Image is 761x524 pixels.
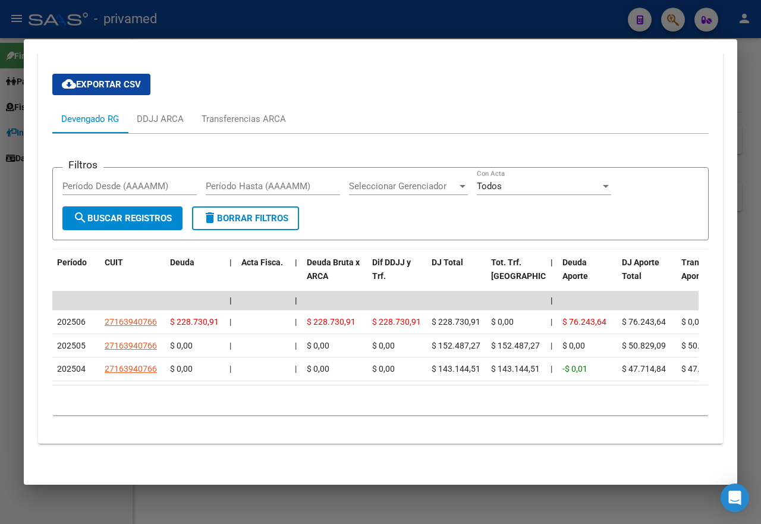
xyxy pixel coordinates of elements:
[295,317,297,327] span: |
[229,341,231,350] span: |
[307,258,360,281] span: Deuda Bruta x ARCA
[432,258,463,267] span: DJ Total
[307,341,329,350] span: $ 0,00
[203,213,288,224] span: Borrar Filtros
[105,364,157,374] span: 27163940766
[38,45,723,444] div: Aportes y Contribuciones del Afiliado: 27200037818
[105,258,123,267] span: CUIT
[225,250,237,302] datatable-header-cell: |
[62,77,76,91] mat-icon: cloud_download
[52,74,150,95] button: Exportar CSV
[52,250,100,302] datatable-header-cell: Período
[61,112,119,125] div: Devengado RG
[237,250,290,302] datatable-header-cell: Acta Fisca.
[137,112,184,125] div: DDJJ ARCA
[622,317,666,327] span: $ 76.243,64
[562,258,588,281] span: Deuda Aporte
[491,258,572,281] span: Tot. Trf. [GEOGRAPHIC_DATA]
[427,250,486,302] datatable-header-cell: DJ Total
[562,341,585,350] span: $ 0,00
[290,250,302,302] datatable-header-cell: |
[372,364,395,374] span: $ 0,00
[170,364,193,374] span: $ 0,00
[551,258,553,267] span: |
[372,317,421,327] span: $ 228.730,91
[432,317,480,327] span: $ 228.730,91
[73,213,172,224] span: Buscar Registros
[562,364,587,374] span: -$ 0,01
[307,364,329,374] span: $ 0,00
[622,258,659,281] span: DJ Aporte Total
[558,250,617,302] datatable-header-cell: Deuda Aporte
[192,206,299,230] button: Borrar Filtros
[295,258,297,267] span: |
[241,258,283,267] span: Acta Fisca.
[551,341,552,350] span: |
[677,250,736,302] datatable-header-cell: Transferido Aporte
[100,250,165,302] datatable-header-cell: CUIT
[202,112,286,125] div: Transferencias ARCA
[622,364,666,374] span: $ 47.714,84
[57,364,86,374] span: 202504
[302,250,367,302] datatable-header-cell: Deuda Bruta x ARCA
[349,181,457,192] span: Seleccionar Gerenciador
[551,296,553,305] span: |
[622,341,666,350] span: $ 50.829,09
[432,364,480,374] span: $ 143.144,51
[486,250,546,302] datatable-header-cell: Tot. Trf. Bruto
[551,364,552,374] span: |
[491,341,540,350] span: $ 152.487,27
[229,296,232,305] span: |
[165,250,225,302] datatable-header-cell: Deuda
[617,250,677,302] datatable-header-cell: DJ Aporte Total
[170,341,193,350] span: $ 0,00
[62,79,141,90] span: Exportar CSV
[372,341,395,350] span: $ 0,00
[551,317,552,327] span: |
[170,317,219,327] span: $ 228.730,91
[562,317,606,327] span: $ 76.243,64
[295,341,297,350] span: |
[681,364,725,374] span: $ 47.714,85
[62,206,183,230] button: Buscar Registros
[491,364,540,374] span: $ 143.144,51
[681,317,704,327] span: $ 0,00
[57,341,86,350] span: 202505
[57,258,87,267] span: Período
[721,484,749,512] div: Open Intercom Messenger
[295,364,297,374] span: |
[57,317,86,327] span: 202506
[170,258,194,267] span: Deuda
[477,181,502,192] span: Todos
[73,211,87,225] mat-icon: search
[546,250,558,302] datatable-header-cell: |
[105,317,157,327] span: 27163940766
[229,258,232,267] span: |
[307,317,356,327] span: $ 228.730,91
[681,341,725,350] span: $ 50.829,09
[229,317,231,327] span: |
[105,341,157,350] span: 27163940766
[203,211,217,225] mat-icon: delete
[367,250,427,302] datatable-header-cell: Dif DDJJ y Trf.
[62,158,103,171] h3: Filtros
[681,258,726,281] span: Transferido Aporte
[491,317,514,327] span: $ 0,00
[229,364,231,374] span: |
[372,258,411,281] span: Dif DDJJ y Trf.
[432,341,480,350] span: $ 152.487,27
[295,296,297,305] span: |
